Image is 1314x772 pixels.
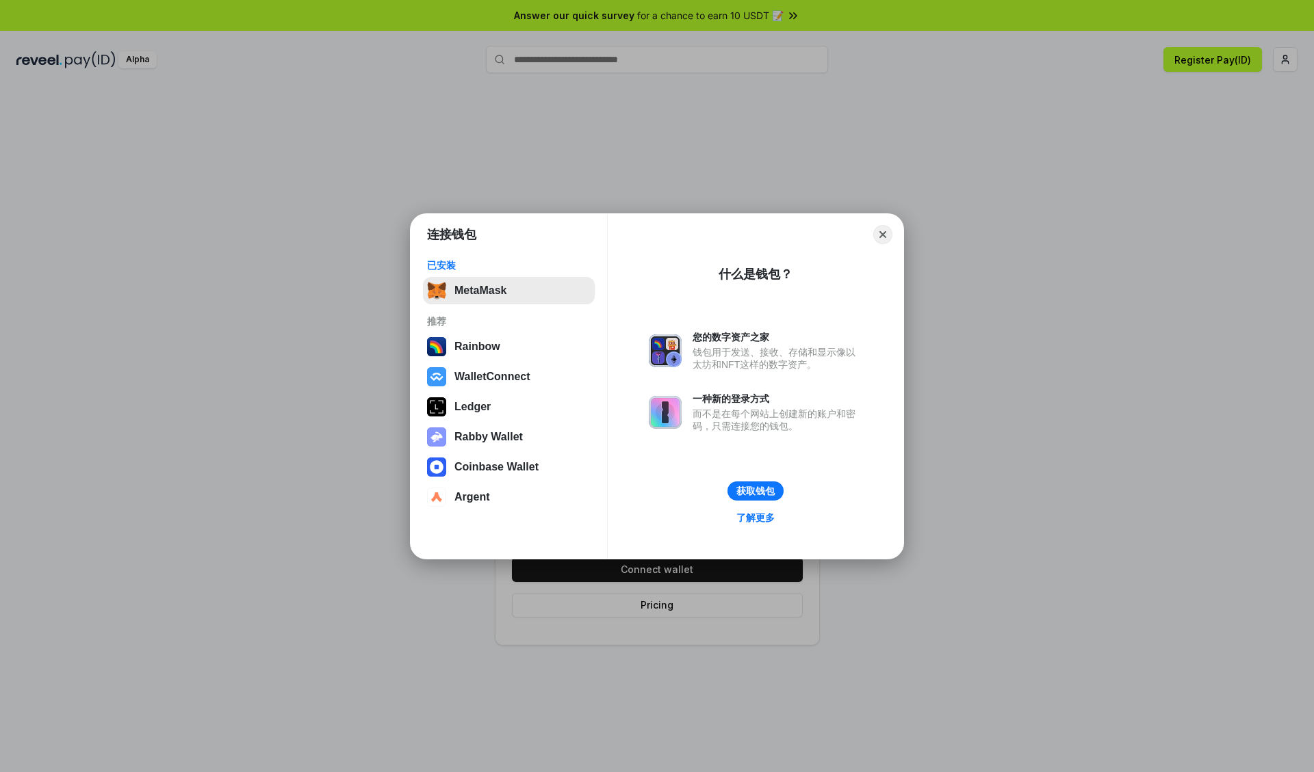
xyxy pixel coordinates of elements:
[427,488,446,507] img: svg+xml,%3Csvg%20width%3D%2228%22%20height%3D%2228%22%20viewBox%3D%220%200%2028%2028%22%20fill%3D...
[454,431,523,443] div: Rabby Wallet
[454,284,506,297] div: MetaMask
[423,423,595,451] button: Rabby Wallet
[693,392,862,405] div: 一种新的登录方式
[427,427,446,447] img: svg+xml,%3Csvg%20xmlns%3D%22http%3A%2F%2Fwww.w3.org%2F2000%2Fsvg%22%20fill%3D%22none%22%20viewBox...
[427,259,591,271] div: 已安装
[423,363,595,390] button: WalletConnect
[693,331,862,343] div: 您的数字资产之家
[427,281,446,300] img: svg+xml,%3Csvg%20fill%3D%22none%22%20height%3D%2233%22%20viewBox%3D%220%200%2035%2033%22%20width%...
[649,396,682,429] img: svg+xml,%3Csvg%20xmlns%3D%22http%3A%2F%2Fwww.w3.org%2F2000%2Fsvg%22%20fill%3D%22none%22%20viewBox...
[427,457,446,477] img: svg+xml,%3Csvg%20width%3D%2228%22%20height%3D%2228%22%20viewBox%3D%220%200%2028%2028%22%20fill%3D...
[736,511,775,524] div: 了解更多
[454,491,490,503] div: Argent
[649,334,682,367] img: svg+xml,%3Csvg%20xmlns%3D%22http%3A%2F%2Fwww.w3.org%2F2000%2Fsvg%22%20fill%3D%22none%22%20viewBox...
[454,461,539,473] div: Coinbase Wallet
[728,509,783,527] a: 了解更多
[727,481,784,501] button: 获取钱包
[693,346,862,371] div: 钱包用于发送、接收、存储和显示像以太坊和NFT这样的数字资产。
[427,315,591,328] div: 推荐
[454,401,491,413] div: Ledger
[423,453,595,481] button: Coinbase Wallet
[423,393,595,421] button: Ledger
[427,367,446,386] img: svg+xml,%3Csvg%20width%3D%2228%22%20height%3D%2228%22%20viewBox%3D%220%200%2028%2028%22%20fill%3D...
[736,485,775,497] div: 获取钱包
[423,277,595,304] button: MetaMask
[427,397,446,416] img: svg+xml,%3Csvg%20xmlns%3D%22http%3A%2F%2Fwww.w3.org%2F2000%2Fsvg%22%20width%3D%2228%22%20height%3...
[873,225,892,244] button: Close
[427,226,476,243] h1: 连接钱包
[454,341,500,353] div: Rainbow
[423,483,595,511] button: Argent
[693,408,862,432] div: 而不是在每个网站上创建新的账户和密码，只需连接您的钱包。
[454,371,530,383] div: WalletConnect
[719,266,793,282] div: 什么是钱包？
[427,337,446,356] img: svg+xml,%3Csvg%20width%3D%22120%22%20height%3D%22120%22%20viewBox%3D%220%200%20120%20120%22%20fil...
[423,333,595,360] button: Rainbow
